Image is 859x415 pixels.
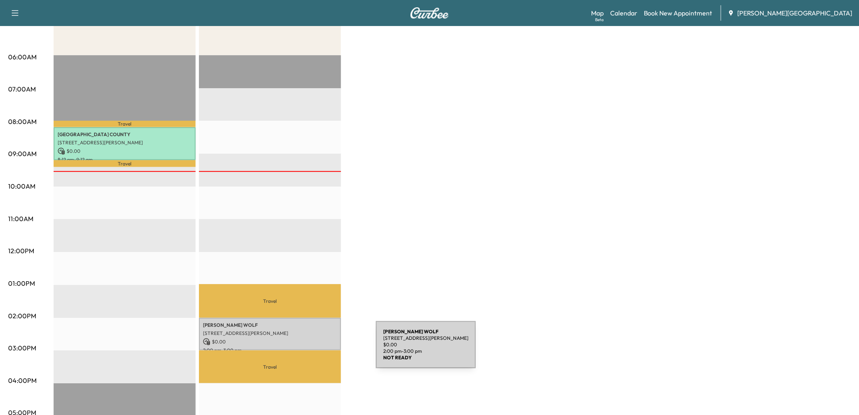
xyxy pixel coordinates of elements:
[199,350,341,383] p: Travel
[595,17,604,23] div: Beta
[58,131,192,138] p: [GEOGRAPHIC_DATA] COUNTY
[8,278,35,288] p: 01:00PM
[591,8,604,18] a: MapBeta
[8,343,36,353] p: 03:00PM
[203,338,337,345] p: $ 0.00
[8,84,36,94] p: 07:00AM
[8,246,34,256] p: 12:00PM
[8,376,37,385] p: 04:00PM
[58,139,192,146] p: [STREET_ADDRESS][PERSON_NAME]
[8,52,37,62] p: 06:00AM
[58,148,192,155] p: $ 0.00
[54,160,196,167] p: Travel
[203,347,337,354] p: 2:00 pm - 3:00 pm
[644,8,712,18] a: Book New Appointment
[410,7,449,19] img: Curbee Logo
[8,149,37,159] p: 09:00AM
[610,8,637,18] a: Calendar
[8,181,35,191] p: 10:00AM
[8,311,36,321] p: 02:00PM
[203,322,337,328] p: [PERSON_NAME] WOLF
[8,117,37,126] p: 08:00AM
[58,156,192,163] p: 8:12 am - 9:12 am
[199,284,341,317] p: Travel
[203,330,337,337] p: [STREET_ADDRESS][PERSON_NAME]
[738,8,853,18] span: [PERSON_NAME][GEOGRAPHIC_DATA]
[54,121,196,127] p: Travel
[8,214,33,224] p: 11:00AM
